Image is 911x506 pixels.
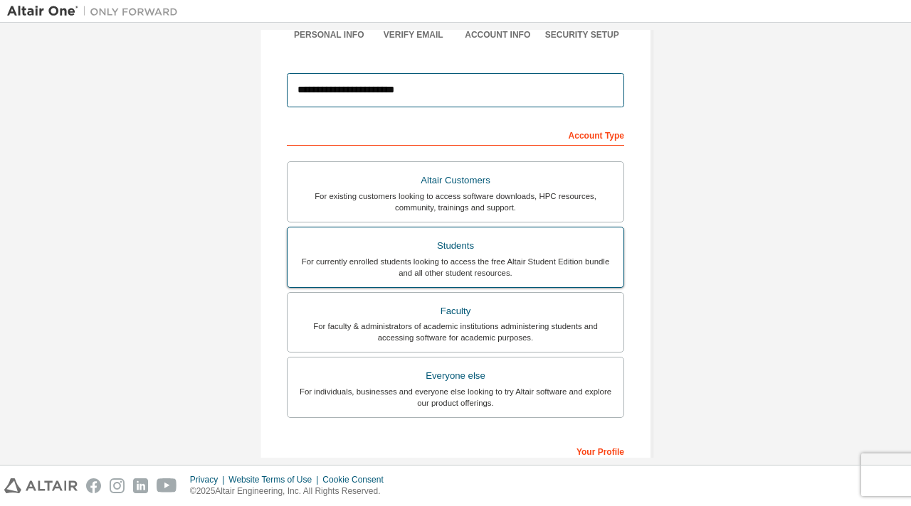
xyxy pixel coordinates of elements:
p: © 2025 Altair Engineering, Inc. All Rights Reserved. [190,485,392,497]
div: For faculty & administrators of academic institutions administering students and accessing softwa... [296,321,615,343]
div: Security Setup [540,29,625,41]
img: altair_logo.svg [4,478,78,493]
div: Students [296,236,615,256]
img: Altair One [7,4,185,18]
img: youtube.svg [157,478,177,493]
div: Account Info [455,29,540,41]
img: instagram.svg [110,478,125,493]
div: For existing customers looking to access software downloads, HPC resources, community, trainings ... [296,190,615,213]
div: Your Profile [287,439,624,462]
div: Faculty [296,301,615,321]
div: Personal Info [287,29,372,41]
div: Altair Customers [296,171,615,190]
div: Everyone else [296,366,615,386]
div: Website Terms of Use [228,474,322,485]
div: Cookie Consent [322,474,391,485]
div: For individuals, businesses and everyone else looking to try Altair software and explore our prod... [296,386,615,409]
div: Verify Email [372,29,456,41]
div: For currently enrolled students looking to access the free Altair Student Edition bundle and all ... [296,256,615,279]
img: linkedin.svg [133,478,148,493]
img: facebook.svg [86,478,101,493]
div: Account Type [287,123,624,146]
div: Privacy [190,474,228,485]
